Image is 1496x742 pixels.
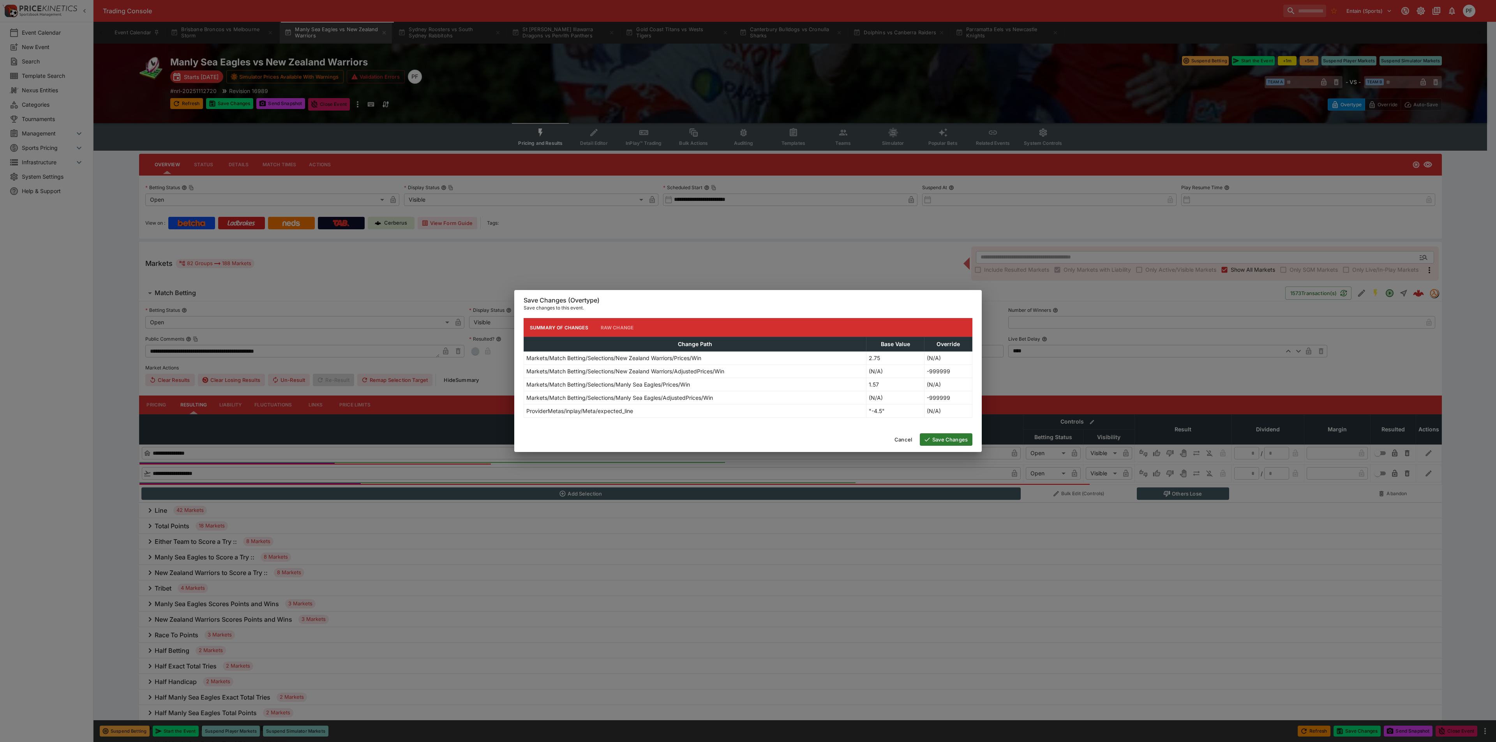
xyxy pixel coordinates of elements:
td: "-4.5" [866,404,924,418]
td: -999999 [924,391,972,404]
p: Save changes to this event. [524,304,972,312]
button: Save Changes [920,433,972,446]
td: 2.75 [866,352,924,365]
button: Cancel [890,433,917,446]
p: Markets/Match Betting/Selections/Manly Sea Eagles/Prices/Win [526,380,690,389]
td: (N/A) [866,365,924,378]
td: (N/A) [924,378,972,391]
td: (N/A) [866,391,924,404]
p: Markets/Match Betting/Selections/Manly Sea Eagles/AdjustedPrices/Win [526,394,713,402]
button: Summary of Changes [524,318,595,337]
th: Base Value [866,337,924,352]
p: Markets/Match Betting/Selections/New Zealand Warriors/AdjustedPrices/Win [526,367,724,375]
p: ProviderMetas/inplay/Meta/expected_line [526,407,633,415]
button: Raw Change [595,318,640,337]
td: -999999 [924,365,972,378]
td: 1.57 [866,378,924,391]
p: Markets/Match Betting/Selections/New Zealand Warriors/Prices/Win [526,354,701,362]
th: Change Path [524,337,866,352]
td: (N/A) [924,404,972,418]
td: (N/A) [924,352,972,365]
h6: Save Changes (Overtype) [524,296,972,304]
th: Override [924,337,972,352]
